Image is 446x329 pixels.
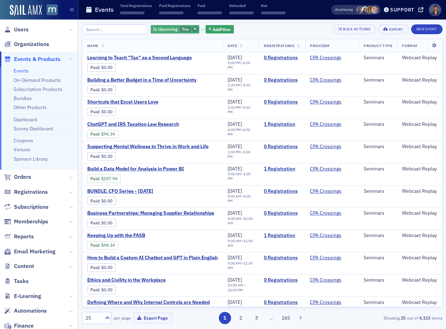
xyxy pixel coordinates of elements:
[90,220,99,225] a: Paid
[14,248,55,255] span: Email Marketing
[310,255,354,261] span: CPA Crossings
[4,233,34,240] a: Reports
[228,216,253,225] time: 10:00 AM
[219,312,231,324] button: 1
[228,172,254,181] div: –
[228,83,250,92] time: 5:30 PM
[14,146,30,153] a: Venues
[87,166,205,172] a: Build a Data Model for Analysis in Power BI
[101,131,115,137] span: $94.34
[310,99,354,105] span: CPA Crossings
[14,203,49,211] span: Subscriptions
[87,255,218,261] a: How to Build a Custom AI Chatbot and GPT in Plain English
[364,232,392,239] div: Seminars
[87,210,214,216] a: Business Partnerships: Managing Supplier Relationships
[310,232,341,239] a: CPA Crossings
[87,121,205,128] span: ChatGPT and IRS Taxation Law Research
[264,99,300,105] a: 0 Registrations
[310,166,354,172] span: CPA Crossings
[4,292,41,300] a: E-Learning
[402,166,437,172] div: Webcast Replay
[90,243,101,248] span: :
[101,109,112,114] span: $0.00
[14,156,48,162] a: Sponsor Library
[371,6,378,14] span: Dee Sullivan
[228,105,250,114] time: 5:30 PM
[310,121,341,128] a: CPA Crossings
[82,24,149,34] input: Search…
[4,248,55,255] a: Email Marketing
[228,216,254,225] div: –
[228,54,242,61] span: [DATE]
[87,43,98,48] span: Name
[90,176,99,181] a: Paid
[14,68,29,74] a: Events
[364,99,392,105] div: Seminars
[213,26,231,32] span: Add Filter
[228,127,241,132] time: 4:00 PM
[90,131,101,137] span: :
[356,6,364,14] span: Chris Dougherty
[228,283,243,288] time: 10:00 AM
[264,188,300,194] a: 0 Registrations
[343,27,370,31] div: Bulk Actions
[364,255,392,261] div: Seminars
[228,194,241,199] time: 9:00 AM
[400,315,407,321] strong: 25
[133,313,172,323] button: Export Page
[4,173,31,181] a: Orders
[229,12,254,14] span: ‌
[87,63,116,71] div: Paid: 0 - $0
[198,3,222,8] p: Paid
[364,77,392,83] div: Seminars
[90,287,99,292] a: Paid
[4,218,48,225] a: Memberships
[364,299,392,306] div: Seminars
[264,77,300,83] a: 0 Registrations
[87,188,205,194] span: BUNDLE: CFO Series - October 2025
[364,121,392,128] div: Seminars
[429,4,441,16] span: Profile
[101,243,115,248] span: $94.34
[228,261,254,270] div: –
[228,150,241,154] time: 1:00 PM
[14,40,49,48] span: Organizations
[229,3,254,8] p: Refunded
[310,232,354,239] span: CPA Crossings
[251,312,263,324] button: 3
[87,285,116,294] div: Paid: 0 - $0
[264,144,300,150] a: 0 Registrations
[361,6,369,14] span: Kelly Brown
[310,121,354,128] span: CPA Crossings
[228,43,237,48] span: Date
[90,131,99,137] a: Paid
[90,265,101,270] span: :
[228,210,242,216] span: [DATE]
[310,55,341,61] a: CPA Crossings
[310,188,341,194] a: CPA Crossings
[228,121,242,127] span: [DATE]
[90,154,101,159] span: :
[120,12,144,14] span: ‌
[402,210,437,216] div: Webcast Replay
[87,77,205,83] span: Building a Better Budget in a Time of Uncertainty
[228,194,254,203] div: –
[411,24,443,34] button: New Event
[87,99,205,105] span: Shortcuts that Excel Users Love
[264,166,300,172] a: 1 Registration
[14,55,60,63] span: Events & Products
[228,305,243,310] time: 10:30 AM
[87,241,118,250] div: Paid: 1 - $9434
[335,7,353,12] span: Viewing
[228,150,254,159] div: –
[228,60,250,70] time: 6:00 PM
[310,277,341,283] a: CPA Crossings
[14,218,48,225] span: Memberships
[228,188,242,194] span: [DATE]
[310,255,341,261] a: CPA Crossings
[4,26,29,33] a: Users
[14,86,62,92] a: Subscription Products
[14,233,34,240] span: Reports
[402,121,437,128] div: Webcast Replay
[228,283,254,292] div: –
